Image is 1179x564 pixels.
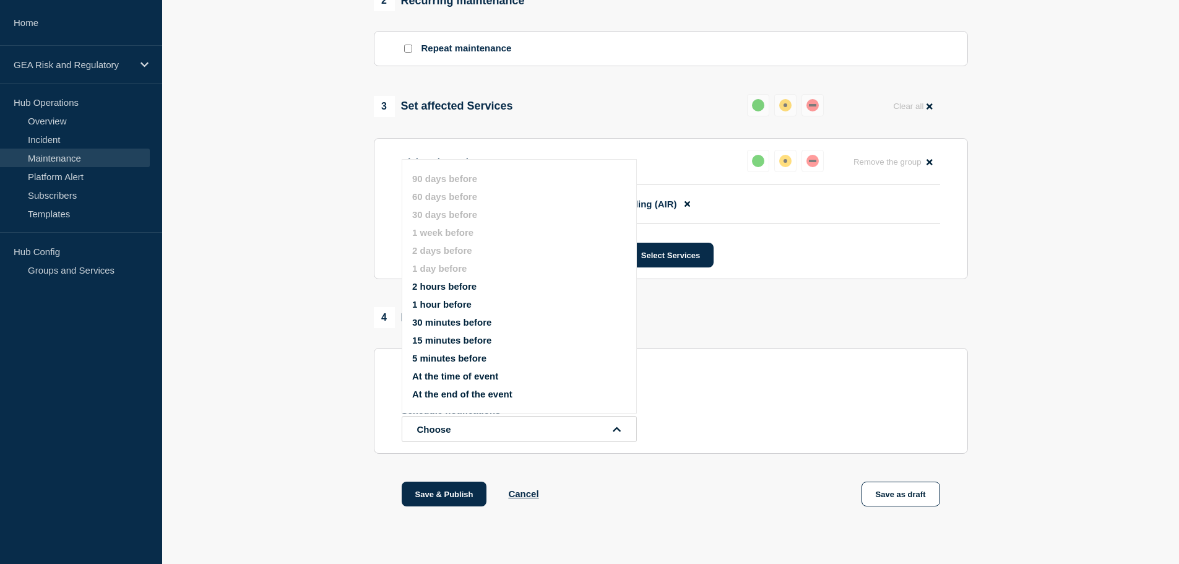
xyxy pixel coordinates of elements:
div: affected [779,155,792,167]
p: Repeat maintenance [421,43,512,54]
button: down [801,94,824,116]
div: down [806,155,819,167]
div: affected [779,99,792,111]
button: 15 minutes before [412,335,491,345]
button: Remove the group [846,150,940,174]
button: Select Services [628,243,714,267]
div: up [752,155,764,167]
div: Set affected Services [374,96,513,117]
button: 1 hour before [412,299,472,310]
div: up [752,99,764,111]
button: up [747,150,769,172]
span: 3 [374,96,395,117]
button: Clear all [886,94,939,118]
div: Notifications [374,307,469,328]
button: 1 day before [412,263,467,274]
button: affected [774,150,797,172]
button: At the end of the event [412,389,512,399]
button: Cancel [508,488,538,499]
button: open dropdown [402,416,637,442]
button: 30 minutes before [412,317,491,328]
button: 1 week before [412,227,473,238]
button: up [747,94,769,116]
input: Repeat maintenance [404,45,412,53]
div: down [806,99,819,111]
button: 60 days before [412,191,477,202]
button: 30 days before [412,209,477,220]
button: 2 days before [412,245,472,256]
button: down [801,150,824,172]
span: Remove the group [853,157,922,167]
button: 2 hours before [412,281,477,292]
p: GEA Risk and Regulatory [14,59,132,70]
button: Save & Publish [402,482,487,506]
span: 4 [374,307,395,328]
button: 90 days before [412,173,477,184]
button: At the time of event [412,371,498,381]
p: Risk and Regulatory [402,157,491,167]
button: 5 minutes before [412,353,486,363]
button: Save as draft [862,482,940,506]
button: affected [774,94,797,116]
